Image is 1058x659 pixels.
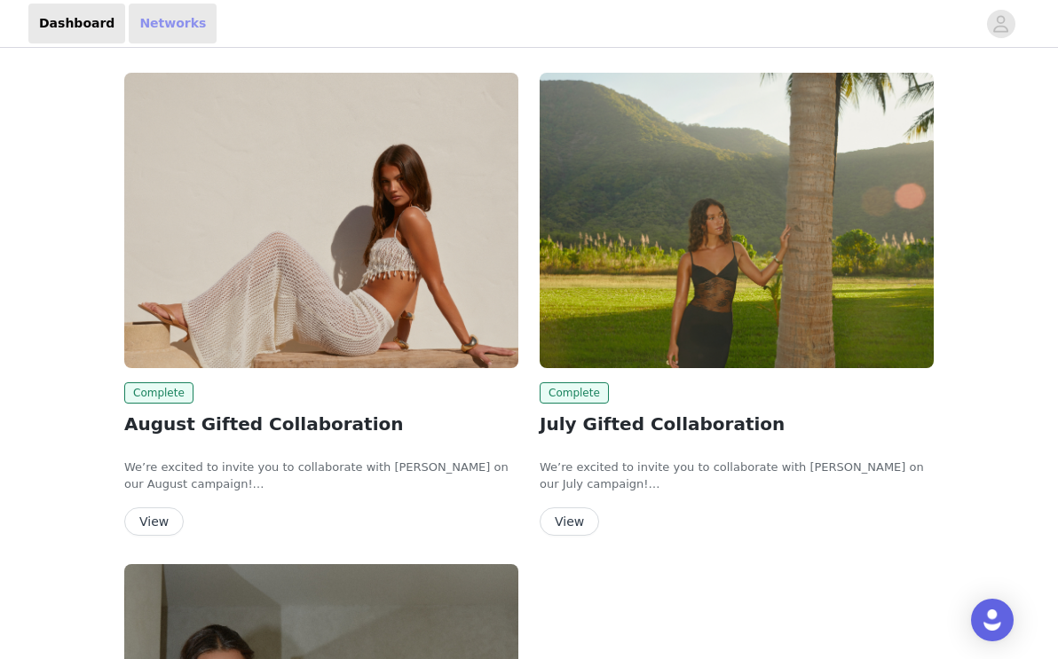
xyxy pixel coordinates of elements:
a: View [124,515,184,529]
img: Peppermayo USA [124,73,518,368]
a: Networks [129,4,217,43]
p: We’re excited to invite you to collaborate with [PERSON_NAME] on our August campaign! [124,459,518,493]
p: We’re excited to invite you to collaborate with [PERSON_NAME] on our July campaign! [540,459,934,493]
div: Open Intercom Messenger [971,599,1014,641]
a: Dashboard [28,4,125,43]
span: Complete [540,382,609,404]
button: View [124,507,184,536]
img: Peppermayo USA [540,73,934,368]
h2: August Gifted Collaboration [124,411,518,437]
a: View [540,515,599,529]
div: avatar [992,10,1009,38]
button: View [540,507,599,536]
span: Complete [124,382,193,404]
h2: July Gifted Collaboration [540,411,934,437]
